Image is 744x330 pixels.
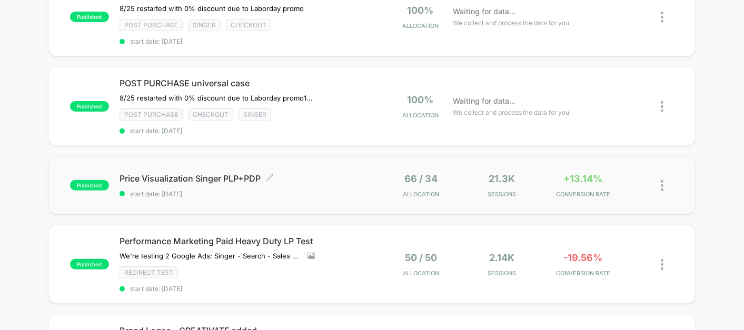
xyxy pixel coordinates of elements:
[408,94,434,105] span: 100%
[403,191,439,198] span: Allocation
[405,252,437,263] span: 50 / 50
[661,101,663,112] img: close
[120,266,178,278] span: Redirect Test
[402,112,439,119] span: Allocation
[661,259,663,270] img: close
[120,236,372,246] span: Performance Marketing Paid Heavy Duty LP Test
[453,6,515,17] span: Waiting for data...
[120,4,304,13] span: 8/25 restarted with 0% discount due to Laborday promo
[120,190,372,198] span: start date: [DATE]
[120,108,183,121] span: Post Purchase
[490,252,515,263] span: 2.14k
[70,12,109,22] span: published
[564,252,603,263] span: -19.56%
[453,95,515,107] span: Waiting for data...
[70,101,109,112] span: published
[453,107,569,117] span: We collect and process the data for you
[120,19,183,31] span: Post Purchase
[188,19,221,31] span: Singer
[120,173,372,184] span: Price Visualization Singer PLP+PDP
[402,22,439,29] span: Allocation
[464,191,540,198] span: Sessions
[545,191,621,198] span: CONVERSION RATE
[661,180,663,191] img: close
[120,127,372,135] span: start date: [DATE]
[120,37,372,45] span: start date: [DATE]
[489,173,515,184] span: 21.3k
[404,173,438,184] span: 66 / 34
[408,5,434,16] span: 100%
[564,173,603,184] span: +13.14%
[453,18,569,28] span: We collect and process the data for you
[464,269,540,277] span: Sessions
[188,108,233,121] span: checkout
[226,19,271,31] span: checkout
[120,78,372,88] span: POST PURCHASE universal case
[239,108,271,121] span: Singer
[70,180,109,191] span: published
[403,269,439,277] span: Allocation
[120,252,300,260] span: We're testing 2 Google Ads: Singer - Search - Sales - Heavy Duty - Nonbrand and SINGER - PMax - H...
[661,12,663,23] img: close
[70,259,109,269] span: published
[120,94,315,102] span: 8/25 restarted with 0% discount due to Laborday promo10% off 6% CR8/15 restarted to incl all top ...
[545,269,621,277] span: CONVERSION RATE
[120,285,372,293] span: start date: [DATE]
